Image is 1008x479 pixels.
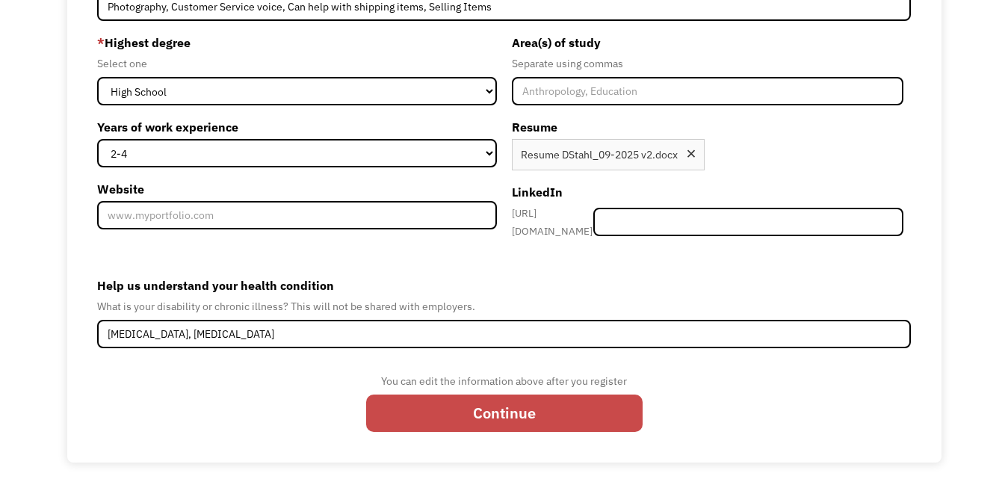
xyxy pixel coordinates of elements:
[97,274,911,297] label: Help us understand your health condition
[366,395,643,432] input: Continue
[521,146,678,164] div: Resume DStahl_09-2025 v2.docx
[97,55,497,72] div: Select one
[512,204,594,240] div: [URL][DOMAIN_NAME]
[512,55,904,72] div: Separate using commas
[97,177,497,201] label: Website
[97,31,497,55] label: Highest degree
[512,77,904,105] input: Anthropology, Education
[97,320,911,348] input: Deafness, Depression, Diabetes
[366,372,643,390] div: You can edit the information above after you register
[97,297,911,315] div: What is your disability or chronic illness? This will not be shared with employers.
[512,180,904,204] label: LinkedIn
[97,201,497,229] input: www.myportfolio.com
[512,31,904,55] label: Area(s) of study
[512,115,904,139] label: Resume
[685,148,697,164] div: Remove file
[97,115,497,139] label: Years of work experience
